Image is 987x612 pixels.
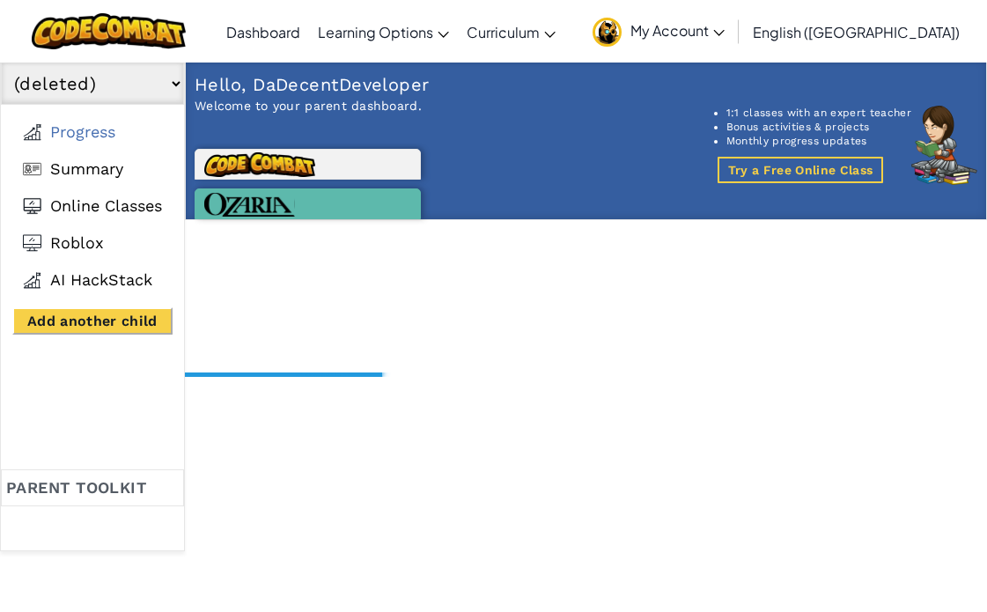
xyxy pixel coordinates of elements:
a: Progress Progress [14,114,171,151]
p: Hello, DaDecentDeveloper [195,71,430,98]
span: Curriculum [467,23,540,41]
span: English ([GEOGRAPHIC_DATA]) [753,23,960,41]
li: 1:1 classes with an expert teacher [726,106,911,120]
img: Ozaria logo [204,193,295,217]
button: Try a Free Online Class [718,157,884,183]
span: Learning Options [318,23,433,41]
span: Progress [50,122,115,142]
a: Summary Summary [14,151,171,188]
span: AI HackStack [50,270,152,290]
span: Summary [50,159,123,179]
a: AI Hackstack AI HackStack [14,262,171,299]
span: Online Classes [50,196,162,216]
a: Learning Options [309,8,458,55]
img: avatar [593,18,622,47]
li: Bonus activities & projects [726,120,911,134]
img: Roblox [23,234,41,252]
img: CodeCombat character [911,106,977,185]
img: Progress [23,123,41,141]
a: Online Classes Online Classes [14,188,171,225]
img: Summary [23,160,41,178]
div: Parent toolkit [1,469,184,506]
span: Roblox [50,233,104,253]
a: English ([GEOGRAPHIC_DATA]) [744,8,969,55]
a: Dashboard [217,8,309,55]
span: My Account [630,21,725,40]
img: AI Hackstack [23,271,41,289]
a: Add another child [12,307,173,335]
img: CodeCombat logo [32,13,186,49]
li: Monthly progress updates [726,134,911,148]
p: Welcome to your parent dashboard. [195,98,430,114]
a: Parent toolkit [1,469,184,550]
a: Roblox Roblox [14,225,171,262]
button: Add another child [12,307,173,335]
img: CodeCombat logo [204,152,316,177]
a: Curriculum [458,8,564,55]
a: My Account [584,4,733,59]
img: Online Classes [23,197,41,215]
